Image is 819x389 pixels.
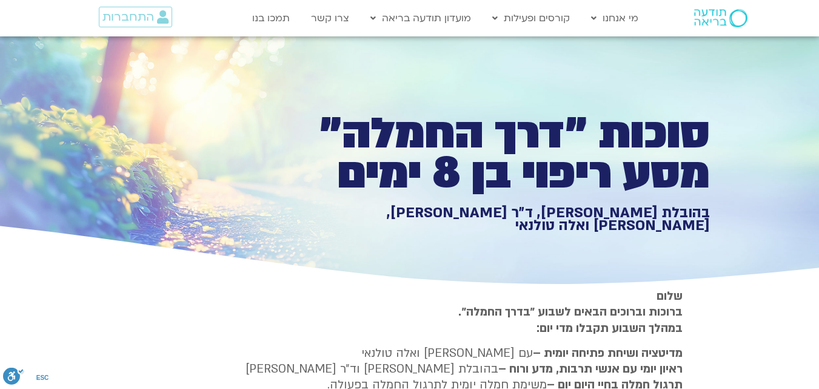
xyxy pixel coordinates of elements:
[305,7,355,30] a: צרו קשר
[246,7,296,30] a: תמכו בנו
[99,7,172,27] a: התחברות
[657,288,683,304] strong: שלום
[364,7,477,30] a: מועדון תודעה בריאה
[585,7,644,30] a: מי אנחנו
[694,9,747,27] img: תודעה בריאה
[498,361,683,377] b: ראיון יומי עם אנשי תרבות, מדע ורוח –
[458,304,683,336] strong: ברוכות וברוכים הבאים לשבוע ״בדרך החמלה״. במהלך השבוע תקבלו מדי יום:
[102,10,154,24] span: התחברות
[486,7,576,30] a: קורסים ופעילות
[290,206,710,232] h1: בהובלת [PERSON_NAME], ד״ר [PERSON_NAME], [PERSON_NAME] ואלה טולנאי
[290,114,710,194] h1: סוכות ״דרך החמלה״ מסע ריפוי בן 8 ימים
[533,345,683,361] strong: מדיטציה ושיחת פתיחה יומית –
